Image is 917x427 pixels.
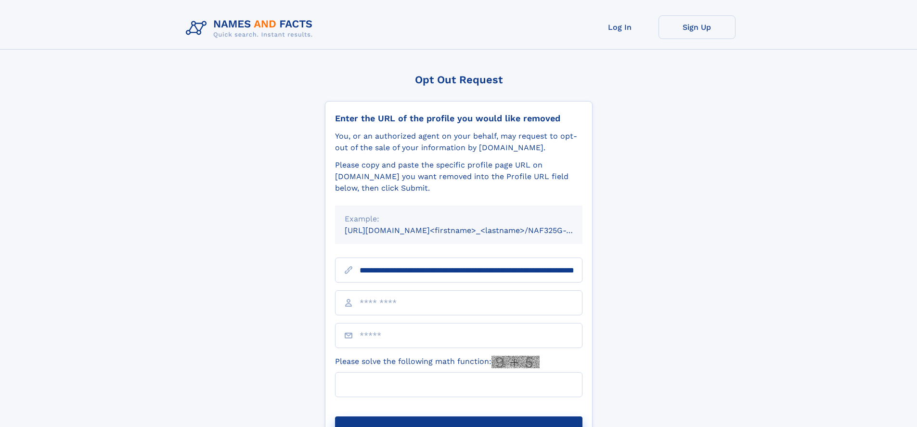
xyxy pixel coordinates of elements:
[335,130,582,154] div: You, or an authorized agent on your behalf, may request to opt-out of the sale of your informatio...
[182,15,321,41] img: Logo Names and Facts
[345,213,573,225] div: Example:
[335,356,540,368] label: Please solve the following math function:
[325,74,593,86] div: Opt Out Request
[581,15,659,39] a: Log In
[335,159,582,194] div: Please copy and paste the specific profile page URL on [DOMAIN_NAME] you want removed into the Pr...
[345,226,601,235] small: [URL][DOMAIN_NAME]<firstname>_<lastname>/NAF325G-xxxxxxxx
[335,113,582,124] div: Enter the URL of the profile you would like removed
[659,15,736,39] a: Sign Up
